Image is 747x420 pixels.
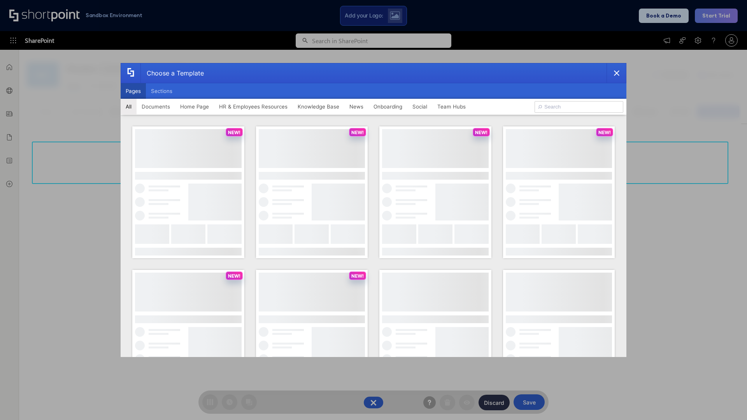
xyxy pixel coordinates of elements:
[140,63,204,83] div: Choose a Template
[121,99,137,114] button: All
[351,273,364,279] p: NEW!
[293,99,344,114] button: Knowledge Base
[535,101,623,113] input: Search
[407,99,432,114] button: Social
[351,129,364,135] p: NEW!
[708,383,747,420] iframe: Chat Widget
[214,99,293,114] button: HR & Employees Resources
[368,99,407,114] button: Onboarding
[146,83,177,99] button: Sections
[598,129,611,135] p: NEW!
[137,99,175,114] button: Documents
[228,273,240,279] p: NEW!
[228,129,240,135] p: NEW!
[121,63,626,357] div: template selector
[475,129,487,135] p: NEW!
[175,99,214,114] button: Home Page
[344,99,368,114] button: News
[121,83,146,99] button: Pages
[432,99,471,114] button: Team Hubs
